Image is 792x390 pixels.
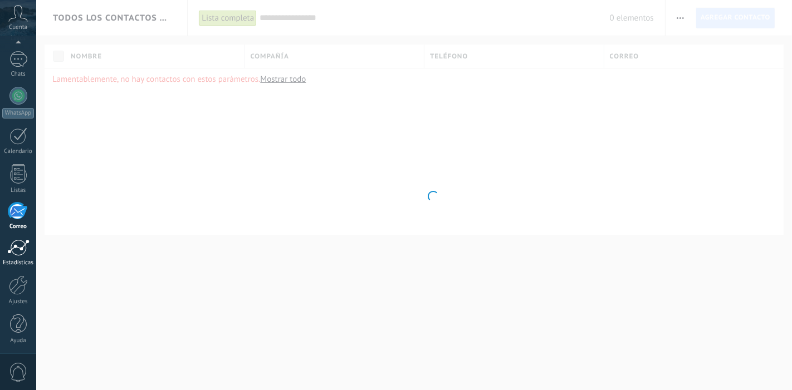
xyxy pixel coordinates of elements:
[2,71,35,78] div: Chats
[2,298,35,305] div: Ajustes
[9,24,27,31] span: Cuenta
[2,259,35,266] div: Estadísticas
[2,187,35,194] div: Listas
[2,108,34,119] div: WhatsApp
[2,223,35,230] div: Correo
[2,148,35,155] div: Calendario
[2,337,35,344] div: Ayuda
